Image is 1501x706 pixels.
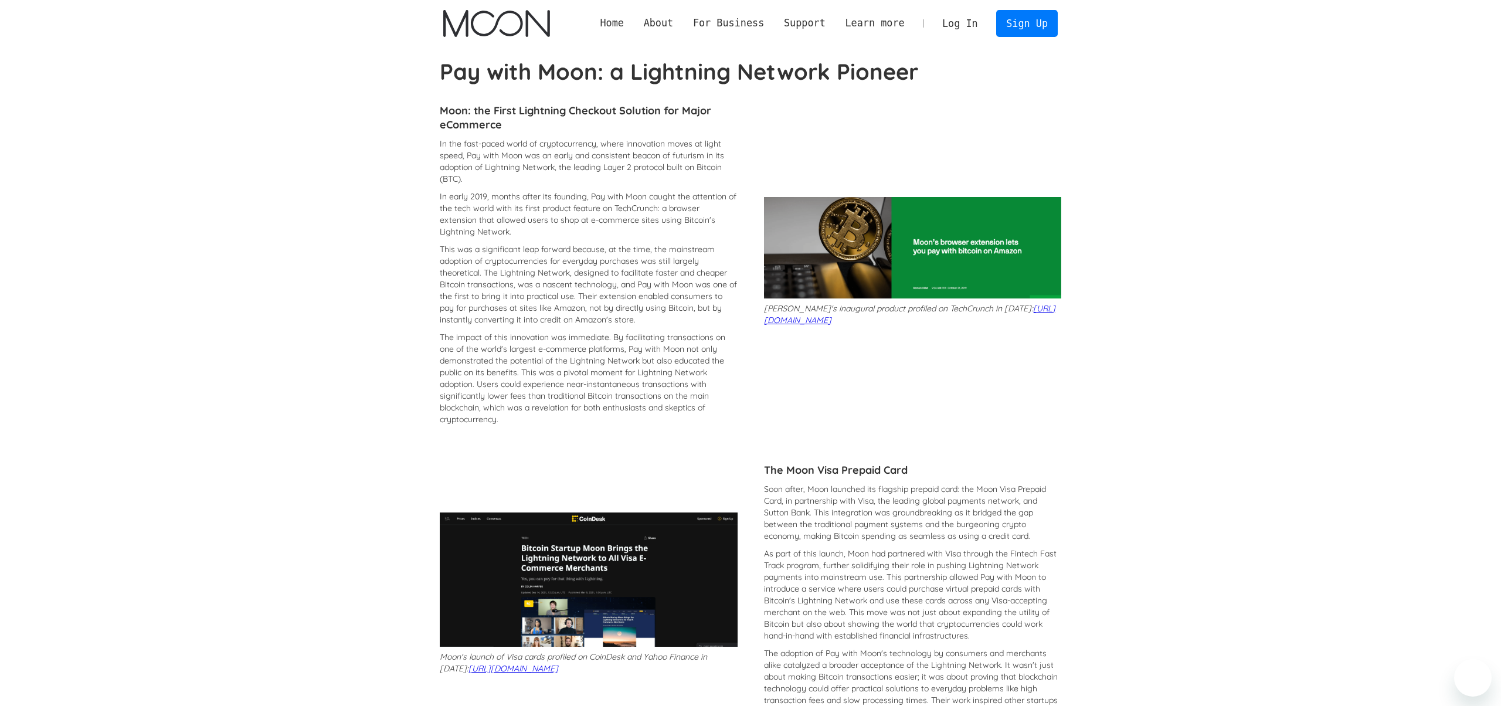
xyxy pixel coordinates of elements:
div: About [644,16,674,30]
p: The impact of this innovation was immediate. By facilitating transactions on one of the world's l... [440,331,738,425]
h4: The Moon Visa Prepaid Card [764,463,1062,477]
h1: Pay with Moon: a Lightning Network Pioneer [440,59,1062,84]
div: Learn more [836,16,915,30]
div: Learn more [845,16,904,30]
img: Moon Logo [443,10,549,37]
a: Log In [932,11,987,36]
div: About [634,16,683,30]
iframe: Button to launch messaging window [1454,659,1492,697]
p: In the fast-paced world of cryptocurrency, where innovation moves at light speed, Pay with Moon w... [440,138,738,185]
a: Home [590,16,634,30]
p: This was a significant leap forward because, at the time, the mainstream adoption of cryptocurren... [440,243,738,325]
a: [URL][DOMAIN_NAME] [764,303,1055,325]
p: As part of this launch, Moon had partnered with Visa through the Fintech Fast Track program, furt... [764,548,1062,641]
div: Support [784,16,826,30]
p: Moon's launch of Visa cards profiled on CoinDesk and Yahoo Finance in [DATE]: [440,651,738,674]
h4: Moon: the First Lightning Checkout Solution for Major eCommerce [440,104,738,132]
p: In early 2019, months after its founding, Pay with Moon caught the attention of the tech world wi... [440,191,738,237]
a: Sign Up [996,10,1057,36]
a: [URL][DOMAIN_NAME] [468,663,558,674]
p: [PERSON_NAME]'s inaugural product profiled on TechCrunch in [DATE]: [764,303,1062,326]
p: Soon after, Moon launched its flagship prepaid card: the Moon Visa Prepaid Card, in partnership w... [764,483,1062,542]
div: Support [774,16,835,30]
a: home [443,10,549,37]
div: For Business [683,16,774,30]
div: For Business [693,16,764,30]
